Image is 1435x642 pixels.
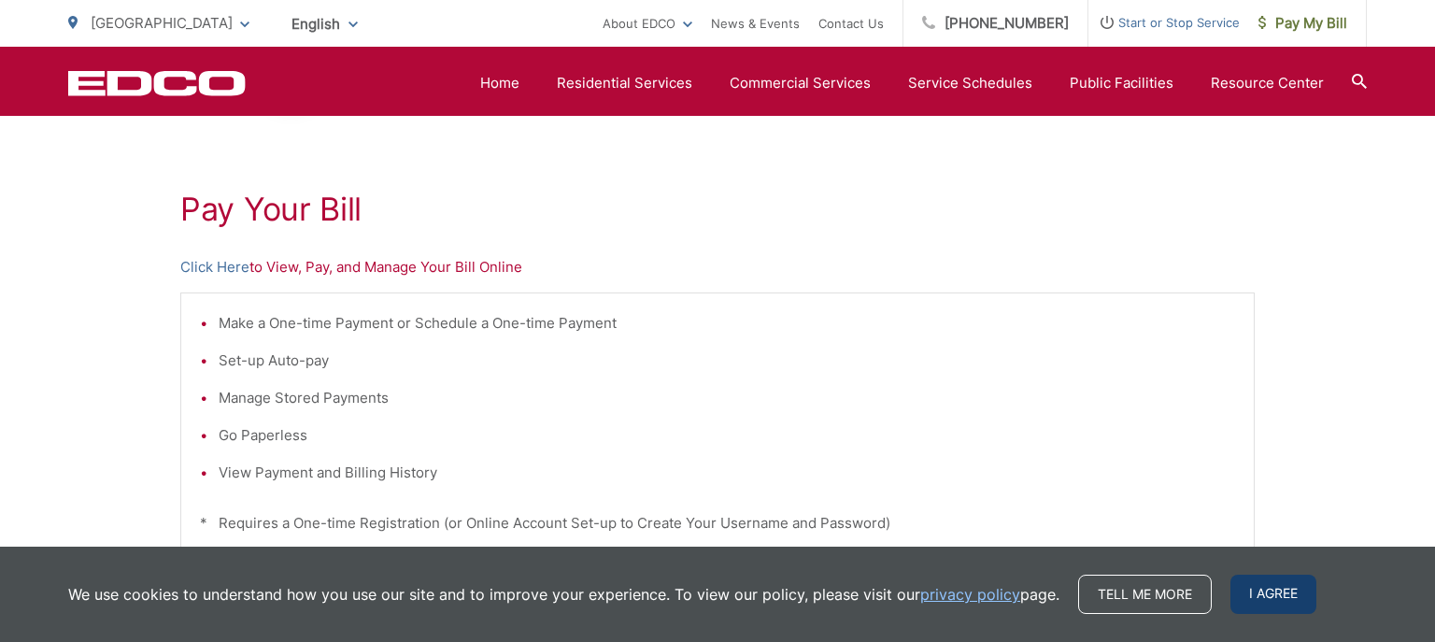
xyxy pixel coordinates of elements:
p: We use cookies to understand how you use our site and to improve your experience. To view our pol... [68,583,1059,606]
span: English [277,7,372,40]
a: Public Facilities [1070,72,1173,94]
a: Service Schedules [908,72,1032,94]
span: I agree [1230,575,1316,614]
p: * Requires a One-time Registration (or Online Account Set-up to Create Your Username and Password) [200,512,1235,535]
span: [GEOGRAPHIC_DATA] [91,14,233,32]
a: Tell me more [1078,575,1212,614]
p: to View, Pay, and Manage Your Bill Online [180,256,1255,278]
a: Commercial Services [730,72,871,94]
li: Set-up Auto-pay [219,350,1235,372]
li: Go Paperless [219,424,1235,447]
a: News & Events [711,12,800,35]
a: privacy policy [920,583,1020,606]
li: View Payment and Billing History [219,462,1235,484]
a: Residential Services [557,72,692,94]
a: About EDCO [603,12,692,35]
a: EDCD logo. Return to the homepage. [68,70,246,96]
a: Click Here [180,256,249,278]
a: Home [480,72,519,94]
a: Contact Us [818,12,884,35]
li: Manage Stored Payments [219,387,1235,409]
h1: Pay Your Bill [180,191,1255,228]
a: Resource Center [1211,72,1324,94]
span: Pay My Bill [1258,12,1347,35]
li: Make a One-time Payment or Schedule a One-time Payment [219,312,1235,335]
